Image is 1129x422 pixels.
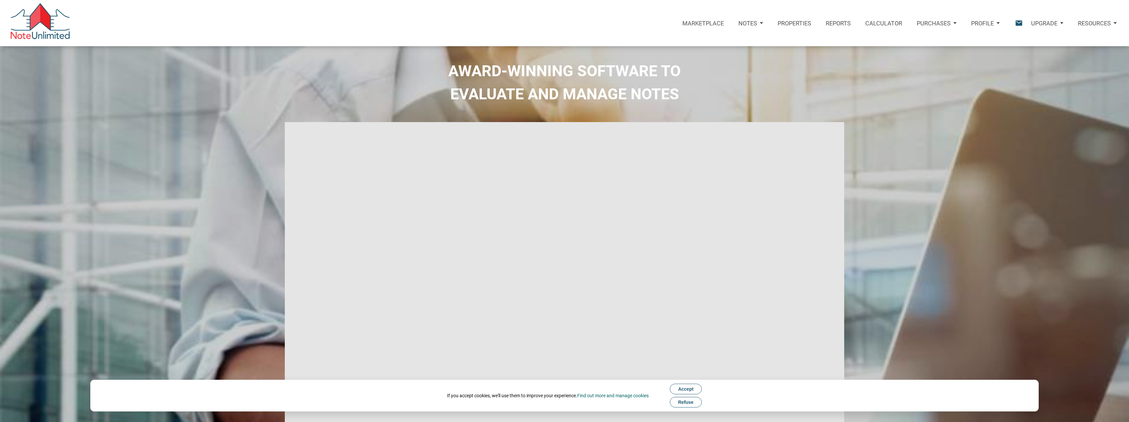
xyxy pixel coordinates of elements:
[964,11,1007,35] button: Profile
[675,9,731,38] button: Marketplace
[1078,20,1111,27] p: Resources
[731,11,770,35] button: Notes
[1024,9,1071,38] a: Upgrade
[682,20,724,27] p: Marketplace
[909,9,964,38] a: Purchases
[5,59,1124,106] h2: AWARD-WINNING SOFTWARE TO EVALUATE AND MANAGE NOTES
[678,386,694,392] span: Accept
[1071,9,1124,38] a: Resources
[447,392,649,399] div: If you accept cookies, we'll use them to improve your experience.
[770,9,818,38] a: Properties
[826,20,851,27] p: Reports
[1071,11,1124,35] button: Resources
[1024,11,1071,35] button: Upgrade
[1007,9,1024,38] button: email
[738,20,757,27] p: Notes
[971,20,994,27] p: Profile
[909,11,964,35] button: Purchases
[731,9,770,38] a: Notes
[778,20,811,27] p: Properties
[818,9,858,38] button: Reports
[670,397,702,407] button: Refuse
[917,20,951,27] p: Purchases
[1031,20,1057,27] p: Upgrade
[964,9,1007,38] a: Profile
[865,20,902,27] p: Calculator
[678,400,694,405] span: Refuse
[670,384,702,394] button: Accept
[577,393,649,398] a: Find out more and manage cookies
[1014,19,1023,28] i: email
[858,9,909,38] a: Calculator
